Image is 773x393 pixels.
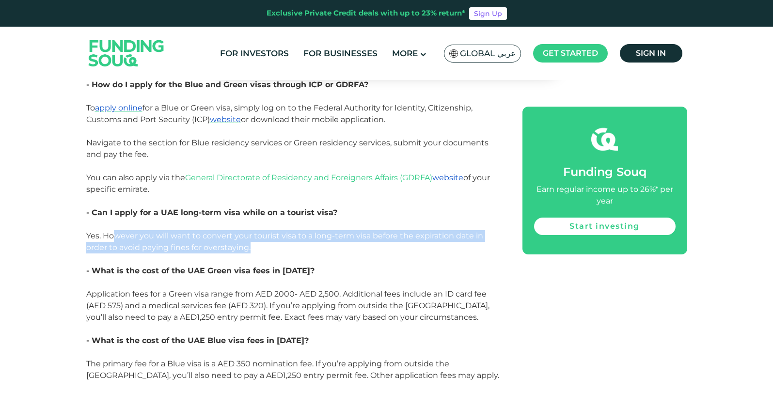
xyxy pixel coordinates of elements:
span: More [392,48,418,58]
span: Funding Souq [563,165,647,179]
span: - What is the cost of the UAE Blue visa fees in [DATE]? [86,336,309,345]
a: website [210,115,241,124]
span: - What is the cost of the UAE Green visa fees in [DATE]? [86,266,315,275]
a: apply online [95,103,142,112]
img: SA Flag [449,49,458,58]
a: For Businesses [301,46,380,62]
span: You can also apply via the of your specific emirate. [86,173,490,194]
span: Application fees for a Green visa range from AED 2000- AED 2,500. Additional fees include an ID c... [86,289,489,322]
span: Get started [543,48,598,58]
span: - Can I apply for a UAE long-term visa while on a tourist visa? [86,208,337,217]
span: To for a Blue or Green visa, simply log on to the Federal Authority for Identity, Citizenship, Cu... [86,103,489,159]
div: Exclusive Private Credit deals with up to 23% return* [267,8,465,19]
span: Yes. However you will want to convert your tourist visa to a long-term visa before the expiration... [86,231,483,252]
a: For Investors [218,46,291,62]
span: Sign in [636,48,666,58]
div: Earn regular income up to 26%* per year [534,184,676,207]
a: Sign in [620,44,682,63]
a: General Directorate of Residency and Foreigners Affairs (GDRFA)website [185,173,463,182]
span: Global عربي [460,48,516,59]
a: Sign Up [469,7,507,20]
a: Start investing [534,218,676,235]
span: The primary fee for a Blue visa is a AED 350 nomination fee. If you’re applying from outside the ... [86,359,499,380]
img: fsicon [591,126,618,153]
img: Logo [79,29,174,78]
span: website [432,173,463,182]
span: - How do I apply for the Blue and Green visas through ICP or GDRFA? [86,80,368,89]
